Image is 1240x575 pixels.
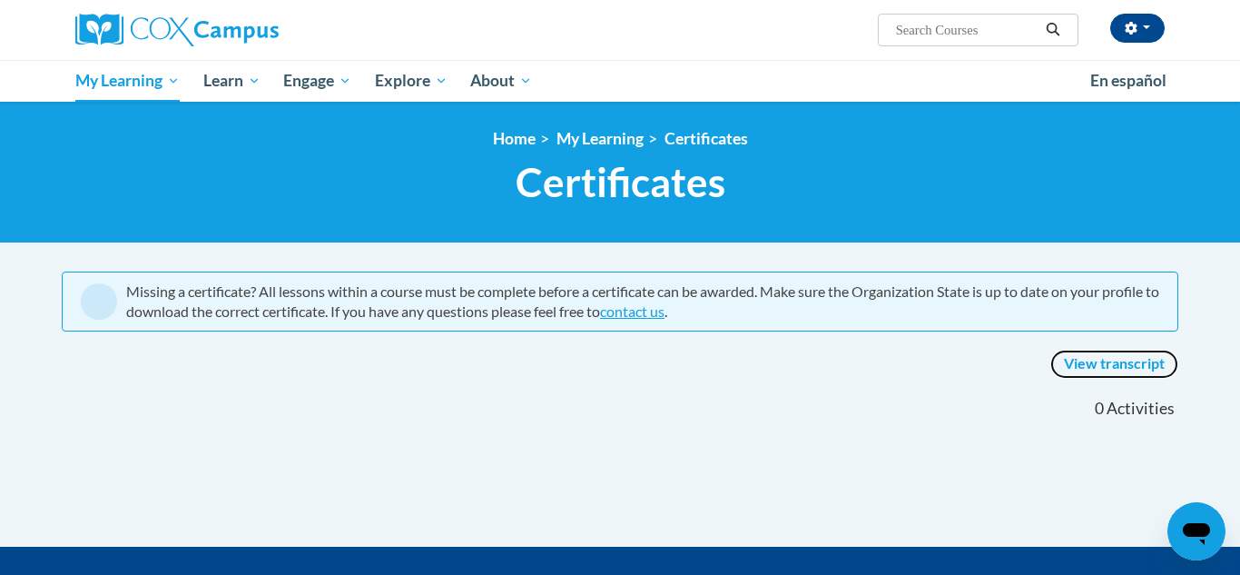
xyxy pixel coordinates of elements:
[470,70,532,92] span: About
[126,282,1159,322] div: Missing a certificate? All lessons within a course must be complete before a certificate can be a...
[600,302,664,320] a: contact us
[1039,19,1067,41] button: Search
[271,60,363,102] a: Engage
[192,60,272,102] a: Learn
[375,70,448,92] span: Explore
[1095,399,1104,419] span: 0
[64,60,192,102] a: My Learning
[75,14,279,46] img: Cox Campus
[1078,62,1178,100] a: En español
[1090,71,1166,90] span: En español
[203,70,261,92] span: Learn
[894,19,1039,41] input: Search Courses
[459,60,545,102] a: About
[1167,502,1225,560] iframe: Button to launch messaging window
[516,158,725,206] span: Certificates
[48,60,1192,102] div: Main menu
[1107,399,1175,419] span: Activities
[556,129,644,148] a: My Learning
[664,129,748,148] a: Certificates
[1110,14,1165,43] button: Account Settings
[75,70,180,92] span: My Learning
[1050,350,1178,379] a: View transcript
[75,14,420,46] a: Cox Campus
[283,70,351,92] span: Engage
[493,129,536,148] a: Home
[363,60,459,102] a: Explore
